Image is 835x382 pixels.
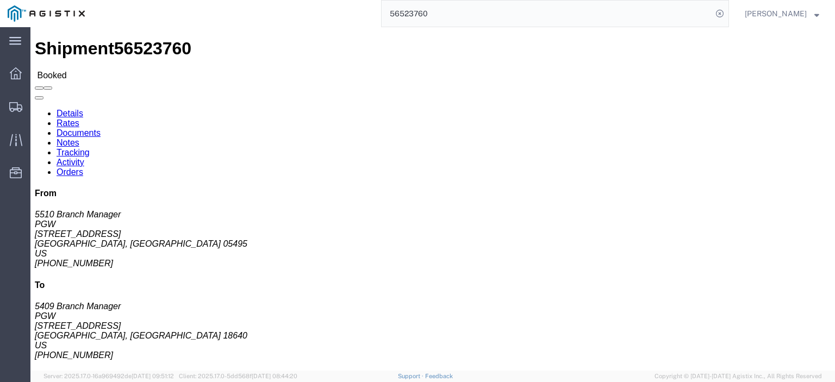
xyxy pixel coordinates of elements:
span: Jesse Jordan [745,8,807,20]
button: [PERSON_NAME] [744,7,820,20]
span: Server: 2025.17.0-16a969492de [43,373,174,379]
a: Feedback [425,373,453,379]
a: Support [398,373,425,379]
input: Search for shipment number, reference number [382,1,712,27]
span: [DATE] 08:44:20 [252,373,297,379]
iframe: FS Legacy Container [30,27,835,371]
span: Client: 2025.17.0-5dd568f [179,373,297,379]
span: [DATE] 09:51:12 [132,373,174,379]
span: Copyright © [DATE]-[DATE] Agistix Inc., All Rights Reserved [655,372,822,381]
img: logo [8,5,85,22]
